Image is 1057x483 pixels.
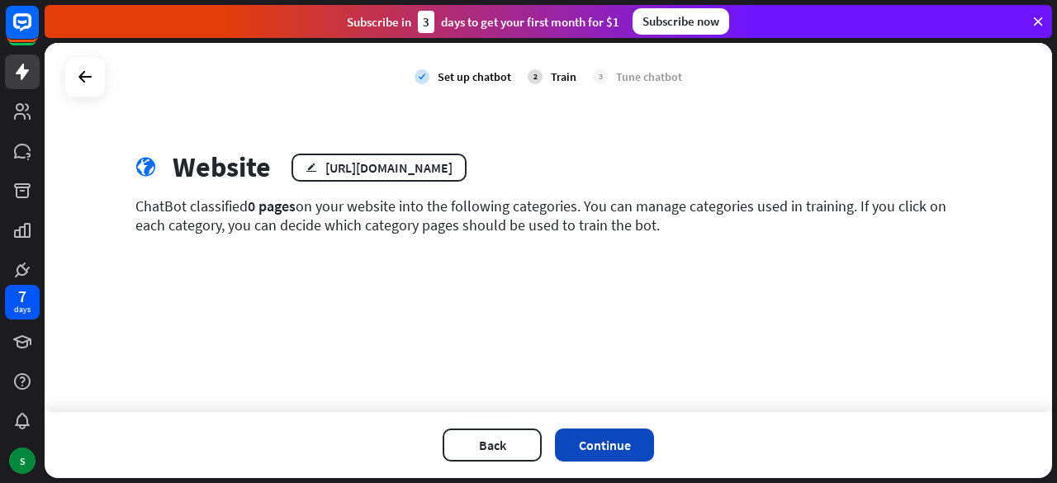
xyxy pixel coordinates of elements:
div: 3 [593,69,608,84]
div: Website [173,150,271,184]
div: days [14,304,31,315]
i: check [415,69,429,84]
div: Subscribe now [633,8,729,35]
div: Tune chatbot [616,69,682,84]
i: edit [306,162,317,173]
button: Back [443,429,542,462]
span: 0 pages [248,197,296,215]
div: 3 [418,11,434,33]
a: 7 days [5,285,40,320]
button: Open LiveChat chat widget [13,7,63,56]
div: 2 [528,69,543,84]
button: Continue [555,429,654,462]
div: S [9,447,36,474]
div: Set up chatbot [438,69,511,84]
div: ChatBot classified on your website into the following categories. You can manage categories used ... [135,197,961,234]
i: globe [135,158,156,178]
div: [URL][DOMAIN_NAME] [325,159,453,176]
div: 7 [18,289,26,304]
div: Subscribe in days to get your first month for $1 [347,11,619,33]
div: Train [551,69,576,84]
